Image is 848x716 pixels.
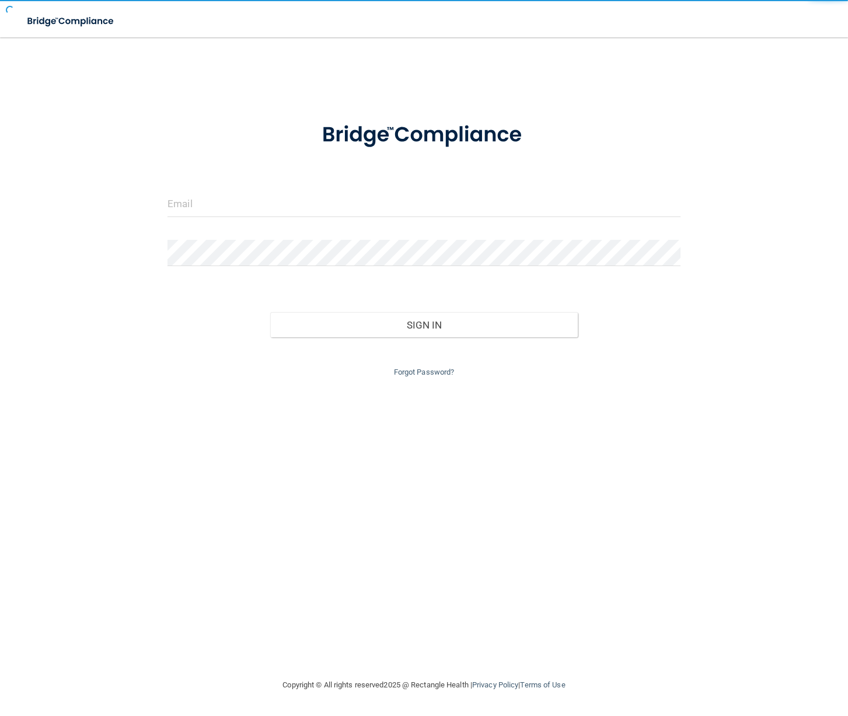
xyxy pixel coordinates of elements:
a: Forgot Password? [394,368,455,376]
a: Terms of Use [520,680,565,689]
img: bridge_compliance_login_screen.278c3ca4.svg [300,107,547,163]
a: Privacy Policy [472,680,518,689]
button: Sign In [270,312,578,338]
div: Copyright © All rights reserved 2025 @ Rectangle Health | | [211,666,637,704]
img: bridge_compliance_login_screen.278c3ca4.svg [18,9,125,33]
input: Email [167,191,681,217]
